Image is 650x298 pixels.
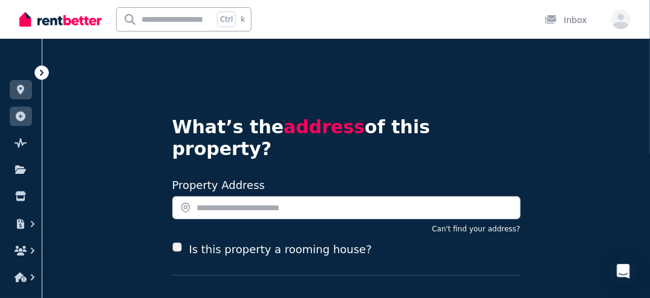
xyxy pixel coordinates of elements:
label: Is this property a rooming house? [189,241,372,258]
span: k [241,15,245,24]
div: Open Intercom Messenger [609,257,638,286]
h4: What’s the of this property? [172,116,521,160]
span: Ctrl [217,12,236,27]
label: Property Address [172,179,265,191]
div: Inbox [545,14,587,26]
button: Can't find your address? [432,224,520,234]
img: RentBetter [19,10,102,28]
span: address [284,116,365,137]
